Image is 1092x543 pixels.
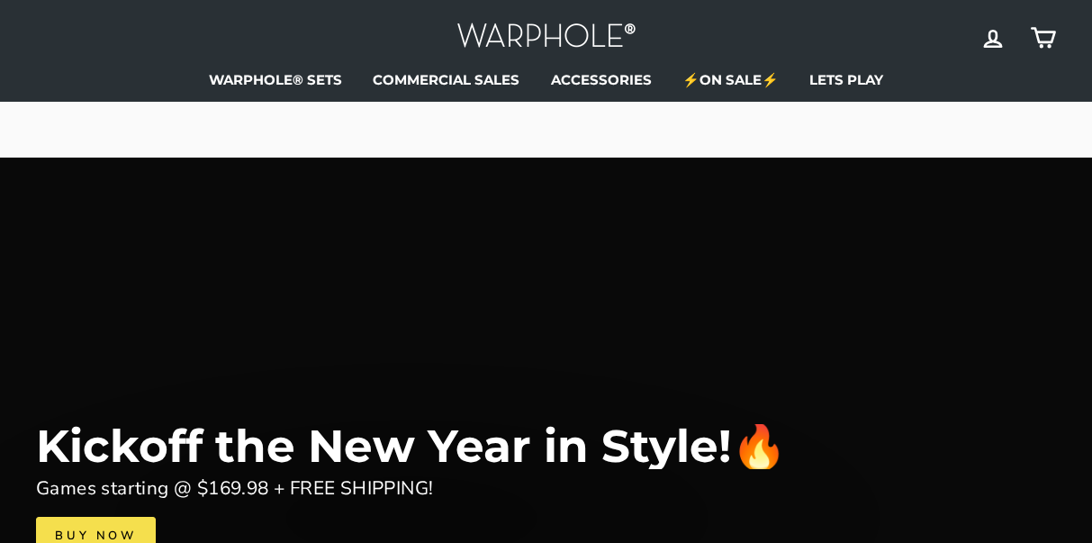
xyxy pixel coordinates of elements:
[359,66,533,93] a: COMMERCIAL SALES
[195,66,356,93] a: WARPHOLE® SETS
[456,18,636,57] img: Warphole
[36,474,433,503] div: Games starting @ $169.98 + FREE SHIPPING!
[36,424,787,469] div: Kickoff the New Year in Style!🔥
[36,66,1056,93] ul: Primary
[669,66,792,93] a: ⚡ON SALE⚡
[537,66,665,93] a: ACCESSORIES
[796,66,897,93] a: LETS PLAY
